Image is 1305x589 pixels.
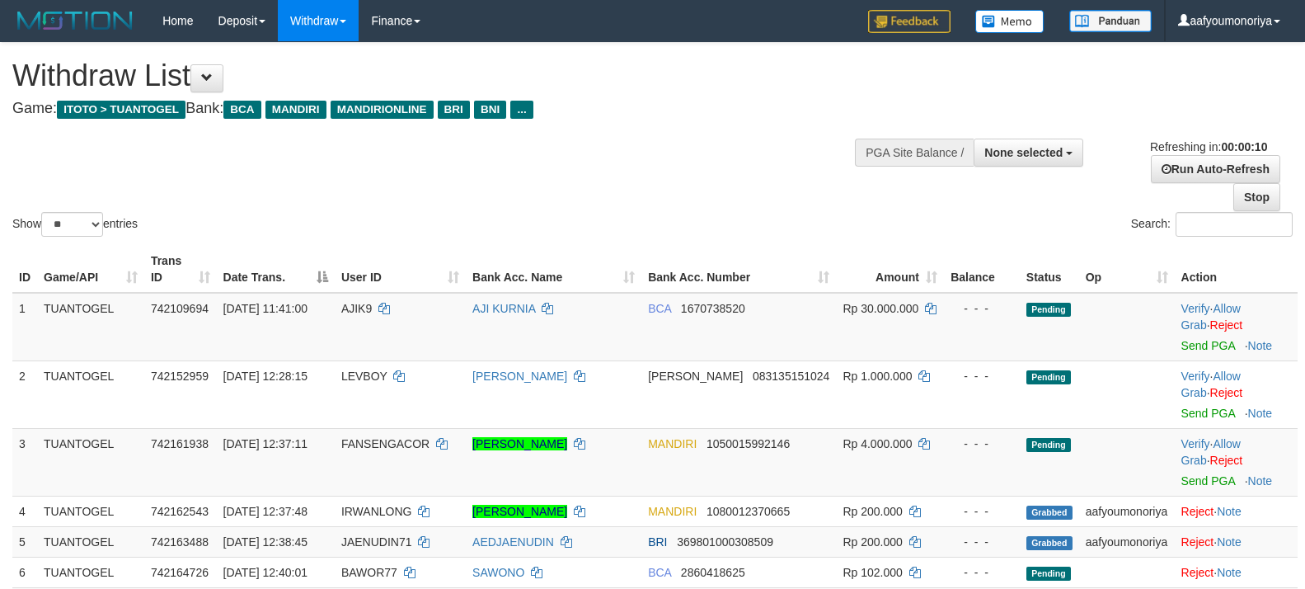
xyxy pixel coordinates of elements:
[12,101,853,117] h4: Game: Bank:
[151,566,209,579] span: 742164726
[265,101,326,119] span: MANDIRI
[12,246,37,293] th: ID
[1210,318,1243,332] a: Reject
[951,300,1013,317] div: - - -
[1176,212,1293,237] input: Search:
[12,59,853,92] h1: Withdraw List
[223,535,307,549] span: [DATE] 12:38:45
[1210,454,1243,467] a: Reject
[648,437,697,450] span: MANDIRI
[1248,407,1273,420] a: Note
[1175,360,1298,428] td: · ·
[681,302,745,315] span: Copy 1670738520 to clipboard
[1217,505,1242,518] a: Note
[951,368,1013,384] div: - - -
[855,139,974,167] div: PGA Site Balance /
[1181,566,1214,579] a: Reject
[217,246,335,293] th: Date Trans.: activate to sort column descending
[677,535,773,549] span: Copy 369801000308509 to clipboard
[1181,339,1235,352] a: Send PGA
[843,535,902,549] span: Rp 200.000
[223,302,307,315] span: [DATE] 11:41:00
[1175,428,1298,496] td: · ·
[472,370,567,383] a: [PERSON_NAME]
[843,505,902,518] span: Rp 200.000
[37,428,144,496] td: TUANTOGEL
[1181,505,1214,518] a: Reject
[706,437,790,450] span: Copy 1050015992146 to clipboard
[1181,302,1210,315] a: Verify
[341,566,397,579] span: BAWOR77
[1181,370,1241,399] span: ·
[648,370,743,383] span: [PERSON_NAME]
[341,535,412,549] span: JAENUDIN71
[223,566,307,579] span: [DATE] 12:40:01
[1026,303,1071,317] span: Pending
[1181,407,1235,420] a: Send PGA
[974,139,1083,167] button: None selected
[1026,506,1073,520] span: Grabbed
[37,496,144,526] td: TUANTOGEL
[151,535,209,549] span: 742163488
[341,370,387,383] span: LEVBOY
[151,370,209,383] span: 742152959
[951,534,1013,550] div: - - -
[1181,535,1214,549] a: Reject
[151,302,209,315] span: 742109694
[1069,10,1152,32] img: panduan.png
[466,246,641,293] th: Bank Acc. Name: activate to sort column ascending
[1181,437,1241,467] a: Allow Grab
[474,101,506,119] span: BNI
[223,505,307,518] span: [DATE] 12:37:48
[1181,370,1210,383] a: Verify
[12,428,37,496] td: 3
[151,505,209,518] span: 742162543
[1079,526,1175,557] td: aafyoumonoriya
[12,526,37,557] td: 5
[37,557,144,587] td: TUANTOGEL
[1181,474,1235,488] a: Send PGA
[951,564,1013,581] div: - - -
[975,10,1044,33] img: Button%20Memo.svg
[1181,302,1241,332] a: Allow Grab
[472,535,554,549] a: AEDJAENUDIN
[843,370,912,383] span: Rp 1.000.000
[868,10,951,33] img: Feedback.jpg
[1151,155,1280,183] a: Run Auto-Refresh
[1175,293,1298,361] td: · ·
[1221,140,1267,153] strong: 00:00:10
[1181,437,1210,450] a: Verify
[1210,386,1243,399] a: Reject
[37,526,144,557] td: TUANTOGEL
[37,293,144,361] td: TUANTOGEL
[1026,536,1073,550] span: Grabbed
[1181,370,1241,399] a: Allow Grab
[12,8,138,33] img: MOTION_logo.png
[223,370,307,383] span: [DATE] 12:28:15
[1248,474,1273,488] a: Note
[438,101,470,119] span: BRI
[57,101,185,119] span: ITOTO > TUANTOGEL
[1181,302,1241,332] span: ·
[648,535,667,549] span: BRI
[648,302,671,315] span: BCA
[843,302,918,315] span: Rp 30.000.000
[1233,183,1280,211] a: Stop
[681,566,745,579] span: Copy 2860418625 to clipboard
[341,302,372,315] span: AJIK9
[12,360,37,428] td: 2
[648,505,697,518] span: MANDIRI
[706,505,790,518] span: Copy 1080012370665 to clipboard
[335,246,466,293] th: User ID: activate to sort column ascending
[984,146,1063,159] span: None selected
[1175,557,1298,587] td: ·
[951,436,1013,452] div: - - -
[1026,567,1071,581] span: Pending
[836,246,944,293] th: Amount: activate to sort column ascending
[1248,339,1273,352] a: Note
[1079,496,1175,526] td: aafyoumonoriya
[472,566,524,579] a: SAWONO
[1026,438,1071,452] span: Pending
[641,246,836,293] th: Bank Acc. Number: activate to sort column ascending
[41,212,103,237] select: Showentries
